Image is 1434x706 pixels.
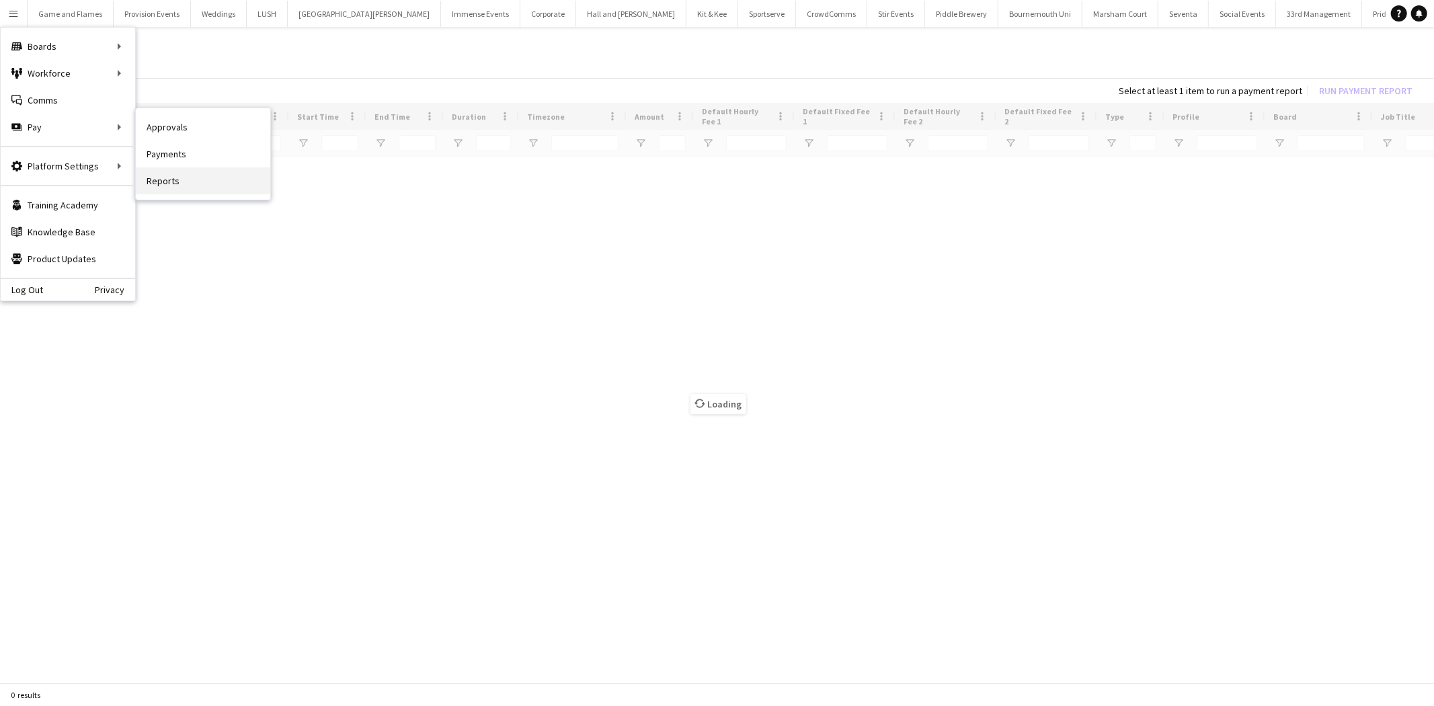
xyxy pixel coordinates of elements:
a: Payments [136,141,270,167]
button: [GEOGRAPHIC_DATA][PERSON_NAME] [288,1,441,27]
a: Product Updates [1,245,135,272]
button: Game and Flames [28,1,114,27]
button: Weddings [191,1,247,27]
div: Platform Settings [1,153,135,180]
button: LUSH [247,1,288,27]
a: Comms [1,87,135,114]
button: Pride Festival [1362,1,1430,27]
div: Pay [1,114,135,141]
a: Training Academy [1,192,135,219]
button: Hall and [PERSON_NAME] [576,1,686,27]
a: Knowledge Base [1,219,135,245]
a: Approvals [136,114,270,141]
button: Kit & Kee [686,1,738,27]
button: Marsham Court [1082,1,1158,27]
a: Log Out [1,284,43,295]
div: Boards [1,33,135,60]
button: CrowdComms [796,1,867,27]
button: Bournemouth Uni [998,1,1082,27]
div: Select at least 1 item to run a payment report [1119,85,1302,97]
span: Loading [690,394,746,414]
button: 33rd Management [1276,1,1362,27]
button: Piddle Brewery [925,1,998,27]
button: Corporate [520,1,576,27]
button: Seventa [1158,1,1209,27]
button: Provision Events [114,1,191,27]
button: Sportserve [738,1,796,27]
div: Workforce [1,60,135,87]
a: Privacy [95,284,135,295]
a: Reports [136,167,270,194]
button: Stir Events [867,1,925,27]
button: Social Events [1209,1,1276,27]
button: Immense Events [441,1,520,27]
